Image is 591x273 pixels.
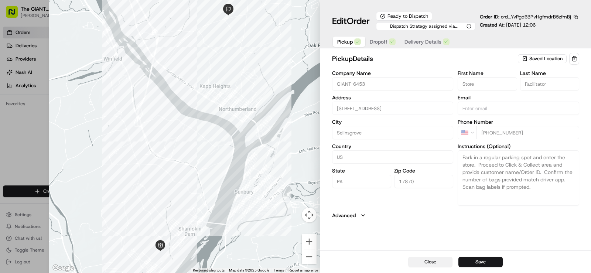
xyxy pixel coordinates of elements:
[458,71,517,76] label: First Name
[4,104,59,117] a: 📗Knowledge Base
[332,95,454,100] label: Address
[458,144,579,149] label: Instructions (Optional)
[302,208,317,222] button: Map camera controls
[7,30,134,41] p: Welcome 👋
[332,102,454,115] input: 330 Marketplace Boulevard, Selinsgrove, PA 17870, US
[332,54,516,64] h2: pickup Details
[520,71,579,76] label: Last Name
[520,77,579,91] input: Enter last name
[332,77,454,91] input: Enter company name
[288,268,318,272] a: Report a map error
[394,168,453,173] label: Zip Code
[376,12,432,21] div: Ready to Dispatch
[408,257,452,267] button: Close
[480,22,536,28] p: Created At:
[347,15,370,27] span: Order
[332,71,454,76] label: Company Name
[7,7,22,22] img: Nash
[376,22,475,30] button: Dispatch Strategy assigned via Automation
[337,38,353,45] span: Pickup
[332,168,391,173] label: State
[332,126,454,139] input: Enter city
[458,102,579,115] input: Enter email
[74,125,89,131] span: Pylon
[458,150,579,206] textarea: Park in a regular parking spot and enter the store. Proceed to Click & Collect area and provide c...
[332,150,454,164] input: Enter country
[506,22,536,28] span: [DATE] 12:06
[229,268,269,272] span: Map data ©2025 Google
[458,95,579,100] label: Email
[7,108,13,114] div: 📗
[518,54,568,64] button: Saved Location
[70,107,119,115] span: API Documentation
[193,268,225,273] button: Keyboard shortcuts
[332,212,356,219] label: Advanced
[274,268,284,272] a: Terms (opens in new tab)
[302,234,317,249] button: Zoom in
[332,119,454,124] label: City
[529,55,563,62] span: Saved Location
[370,38,387,45] span: Dropoff
[302,249,317,264] button: Zoom out
[501,14,571,20] span: ord_YvPgd6BPvHgfmdrB5zfmBj
[51,263,75,273] img: Google
[394,175,453,188] input: Enter zip code
[476,126,579,139] input: Enter phone number
[332,212,579,219] button: Advanced
[51,263,75,273] a: Open this area in Google Maps (opens a new window)
[7,71,21,84] img: 1736555255976-a54dd68f-1ca7-489b-9aae-adbdc363a1c4
[19,48,122,55] input: Clear
[15,107,57,115] span: Knowledge Base
[332,15,370,27] h1: Edit
[380,23,465,29] span: Dispatch Strategy assigned via Automation
[480,14,571,20] p: Order ID:
[25,71,121,78] div: Start new chat
[458,119,579,124] label: Phone Number
[62,108,68,114] div: 💻
[25,78,93,84] div: We're available if you need us!
[52,125,89,131] a: Powered byPylon
[458,257,503,267] button: Save
[332,175,391,188] input: Enter state
[59,104,122,117] a: 💻API Documentation
[404,38,441,45] span: Delivery Details
[332,144,454,149] label: Country
[126,73,134,82] button: Start new chat
[458,77,517,91] input: Enter first name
